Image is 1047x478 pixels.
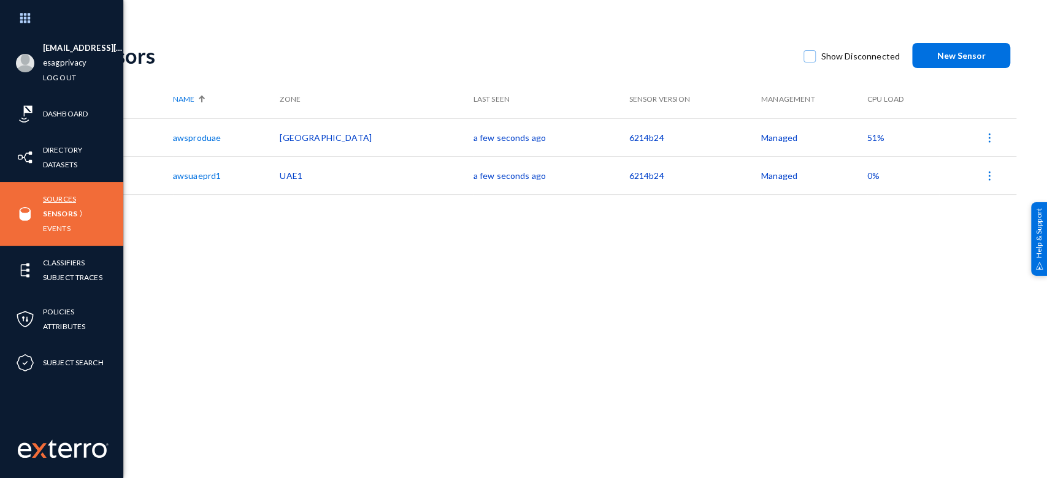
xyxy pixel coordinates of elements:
[473,80,629,118] th: Last Seen
[1035,262,1043,270] img: help_support.svg
[16,105,34,123] img: icon-risk-sonar.svg
[43,143,82,157] a: Directory
[173,170,221,181] a: awsuaeprd1
[43,319,85,333] a: Attributes
[761,80,867,118] th: Management
[43,192,76,206] a: Sources
[81,80,173,118] th: Status
[43,41,123,56] li: [EMAIL_ADDRESS][DOMAIN_NAME]
[280,80,473,118] th: Zone
[16,54,34,72] img: blank-profile-picture.png
[983,132,995,144] img: icon-more.svg
[16,148,34,167] img: icon-inventory.svg
[43,107,88,121] a: Dashboard
[473,118,629,156] td: a few seconds ago
[761,118,867,156] td: Managed
[173,94,274,105] div: Name
[629,80,761,118] th: Sensor Version
[32,443,47,458] img: exterro-logo.svg
[173,94,194,105] span: Name
[280,118,473,156] td: [GEOGRAPHIC_DATA]
[16,261,34,279] img: icon-elements.svg
[280,156,473,194] td: UAE1
[43,70,76,85] a: Log out
[983,170,995,182] img: icon-more.svg
[629,118,761,156] td: 6214b24
[16,310,34,328] img: icon-policies.svg
[18,439,109,458] img: exterro-work-mark.svg
[43,221,71,235] a: Events
[937,50,986,61] span: New Sensor
[173,132,221,143] a: awsproduae
[473,156,629,194] td: a few seconds ago
[629,156,761,194] td: 6214b24
[7,5,44,31] img: app launcher
[43,355,104,370] a: Subject Search
[761,156,867,194] td: Managed
[867,132,884,143] span: 51%
[867,80,939,118] th: CPU Load
[912,43,1010,68] button: New Sensor
[43,56,86,70] a: esagprivacy
[43,305,74,319] a: Policies
[821,47,900,66] span: Show Disconnected
[16,354,34,372] img: icon-compliance.svg
[43,207,77,221] a: Sensors
[43,270,102,284] a: Subject Traces
[867,170,880,181] span: 0%
[1031,202,1047,276] div: Help & Support
[43,157,77,172] a: Datasets
[81,43,791,68] div: Sensors
[16,205,34,223] img: icon-sources.svg
[43,256,85,270] a: Classifiers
